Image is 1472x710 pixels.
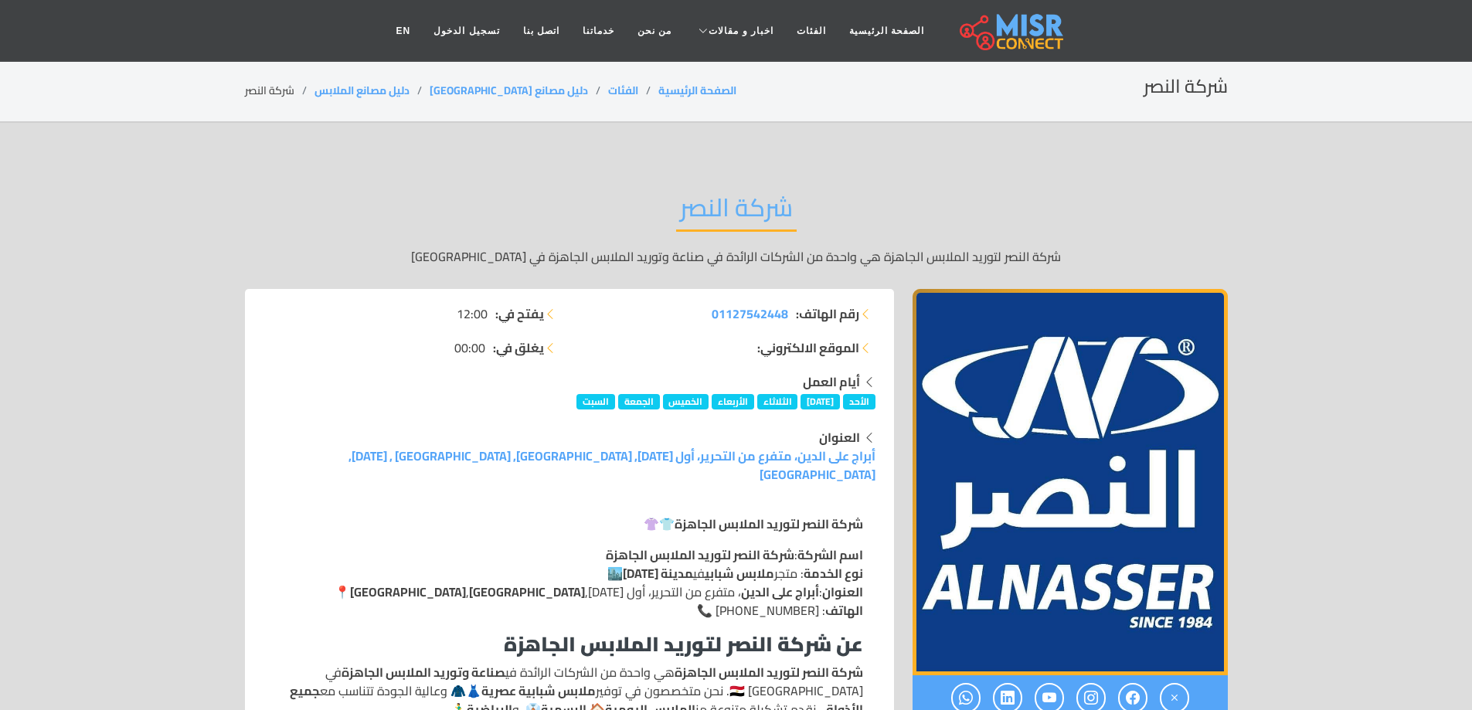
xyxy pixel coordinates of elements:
h2: شركة النصر [1144,76,1228,98]
a: اتصل بنا [512,16,571,46]
p: : : متجر في 🏙️ : ، متفرع من التحرير، أول [DATE], , 📍 : [PHONE_NUMBER] 📞 [276,545,863,620]
strong: ملابس شبابية عصرية [481,679,596,702]
strong: ملابس شبابي [705,562,774,585]
h2: شركة النصر [676,192,797,232]
strong: الموقع الالكتروني: [757,338,859,357]
a: الصفحة الرئيسية [838,16,936,46]
strong: أبراج على الدين [741,580,819,603]
a: الفئات [785,16,838,46]
span: الثلاثاء [757,394,798,409]
span: الأربعاء [712,394,754,409]
strong: صناعة وتوريد الملابس الجاهزة [342,661,505,684]
p: 👕👚 [276,515,863,533]
a: دليل مصانع الملابس [314,80,410,100]
strong: شركة النصر لتوريد الملابس الجاهزة [606,543,794,566]
img: شركة النصر [913,289,1228,675]
a: 01127542448 [712,304,788,323]
span: 12:00 [457,304,488,323]
div: 1 / 1 [913,289,1228,675]
strong: اسم الشركة [797,543,863,566]
span: اخبار و مقالات [709,24,773,38]
strong: عن شركة النصر لتوريد الملابس الجاهزة [504,625,863,663]
a: خدماتنا [571,16,626,46]
p: شركة النصر لتوريد الملابس الجاهزة هي واحدة من الشركات الرائدة في صناعة وتوريد الملابس الجاهزة في ... [245,247,1228,266]
strong: يغلق في: [493,338,544,357]
a: دليل مصانع [GEOGRAPHIC_DATA] [430,80,588,100]
a: الفئات [608,80,638,100]
span: 01127542448 [712,302,788,325]
a: أبراج على الدين، متفرع من التحرير، أول [DATE], [GEOGRAPHIC_DATA], [GEOGRAPHIC_DATA] , [DATE], [GE... [348,444,875,486]
span: الجمعة [618,394,660,409]
strong: العنوان [822,580,863,603]
a: تسجيل الدخول [422,16,511,46]
span: 00:00 [454,338,485,357]
strong: مدينة [DATE] [623,562,693,585]
a: الصفحة الرئيسية [658,80,736,100]
strong: نوع الخدمة [804,562,863,585]
strong: يفتح في: [495,304,544,323]
a: EN [385,16,423,46]
a: اخبار و مقالات [683,16,785,46]
strong: [GEOGRAPHIC_DATA] [350,580,466,603]
span: الأحد [843,394,875,409]
li: شركة النصر [245,83,314,99]
span: السبت [576,394,615,409]
strong: العنوان [819,426,860,449]
strong: الهاتف [825,599,863,622]
strong: شركة النصر لتوريد الملابس الجاهزة [675,512,863,535]
a: من نحن [626,16,683,46]
strong: أيام العمل [803,370,860,393]
strong: [GEOGRAPHIC_DATA] [469,580,585,603]
span: [DATE] [801,394,840,409]
strong: رقم الهاتف: [796,304,859,323]
span: الخميس [663,394,709,409]
img: main.misr_connect [960,12,1063,50]
strong: شركة النصر لتوريد الملابس الجاهزة [675,661,863,684]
